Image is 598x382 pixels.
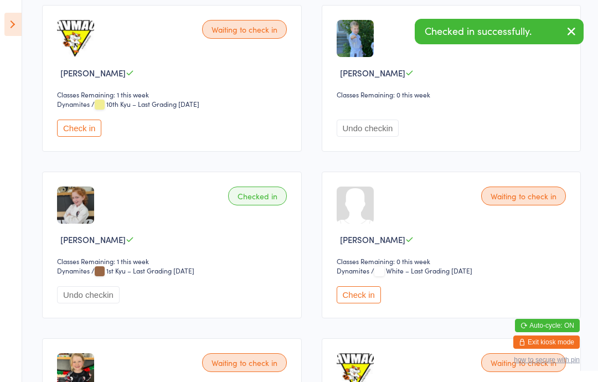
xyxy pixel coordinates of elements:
button: Check in [337,286,381,303]
div: Classes Remaining: 1 this week [57,90,290,99]
div: Dynamites [57,266,90,275]
div: Waiting to check in [202,20,287,39]
span: / White – Last Grading [DATE] [371,266,472,275]
img: image1683167301.png [57,187,94,224]
div: Classes Remaining: 0 this week [337,256,570,266]
div: Dynamites [57,99,90,109]
div: Dynamites [337,266,369,275]
span: [PERSON_NAME] [340,67,405,79]
img: image1707794907.png [57,20,94,57]
div: Waiting to check in [202,353,287,372]
div: Classes Remaining: 1 this week [57,256,290,266]
div: Waiting to check in [481,187,566,205]
span: [PERSON_NAME] [340,234,405,245]
button: Auto-cycle: ON [515,319,580,332]
div: Checked in successfully. [415,19,584,44]
span: [PERSON_NAME] [60,234,126,245]
div: Classes Remaining: 0 this week [337,90,570,99]
div: Waiting to check in [481,353,566,372]
span: / 10th Kyu – Last Grading [DATE] [91,99,199,109]
img: image1754596925.png [337,20,374,57]
button: Undo checkin [337,120,399,137]
button: how to secure with pin [514,356,580,364]
button: Exit kiosk mode [513,335,580,349]
button: Undo checkin [57,286,120,303]
span: [PERSON_NAME] [60,67,126,79]
button: Check in [57,120,101,137]
div: Checked in [228,187,287,205]
span: / 1st Kyu – Last Grading [DATE] [91,266,194,275]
